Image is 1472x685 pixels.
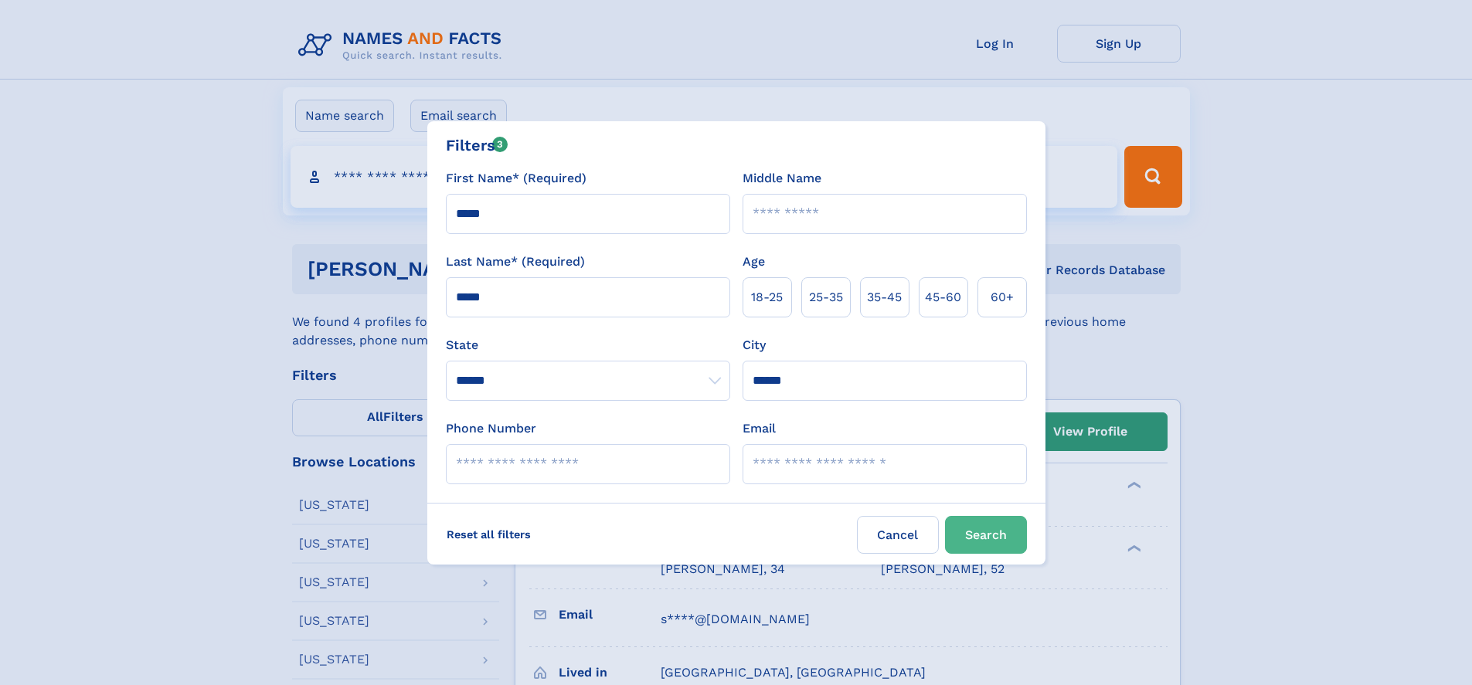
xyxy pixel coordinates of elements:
label: First Name* (Required) [446,169,586,188]
label: Phone Number [446,419,536,438]
button: Search [945,516,1027,554]
span: 18‑25 [751,288,783,307]
label: State [446,336,730,354]
span: 25‑35 [809,288,843,307]
label: Reset all filters [437,516,541,553]
span: 60+ [991,288,1014,307]
label: Email [743,419,776,438]
label: Cancel [857,516,939,554]
label: City [743,336,766,354]
label: Age [743,253,765,271]
div: Filters [446,134,508,157]
label: Last Name* (Required) [446,253,585,271]
label: Middle Name [743,169,821,188]
span: 35‑45 [867,288,902,307]
span: 45‑60 [925,288,961,307]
